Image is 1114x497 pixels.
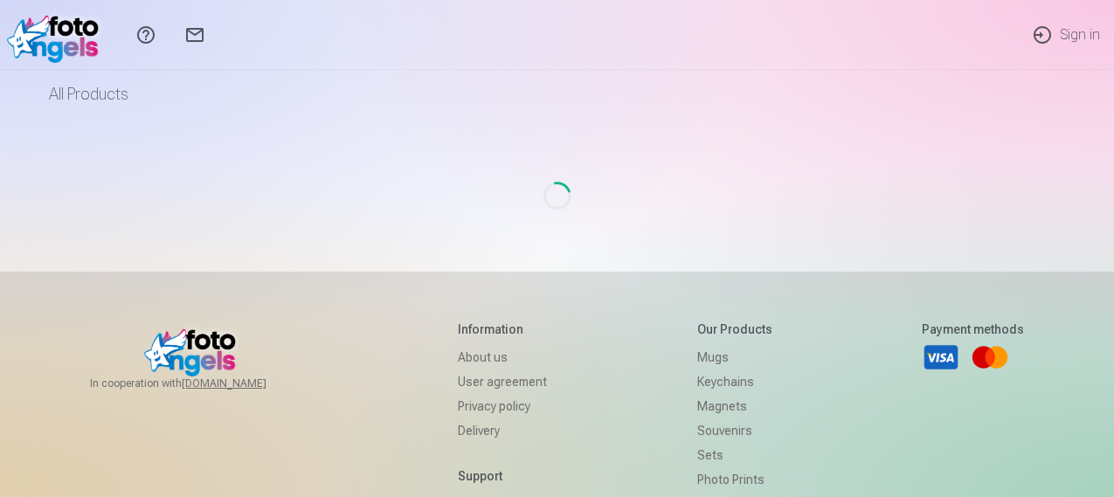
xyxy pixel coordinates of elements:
h5: Information [458,321,547,338]
a: Mastercard [971,338,1009,376]
a: Magnets [697,394,772,418]
h5: Payment methods [922,321,1024,338]
a: Privacy policy [458,394,547,418]
a: Photo prints [697,467,772,492]
h5: Our products [697,321,772,338]
a: Sets [697,443,772,467]
a: User agreement [458,369,547,394]
a: Visa [922,338,960,376]
img: /v1 [7,7,107,63]
a: Delivery [458,418,547,443]
span: In cooperation with [90,376,308,390]
a: Keychains [697,369,772,394]
a: About us [458,345,547,369]
h5: Support [458,467,547,485]
a: [DOMAIN_NAME] [182,376,308,390]
a: Mugs [697,345,772,369]
a: Souvenirs [697,418,772,443]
